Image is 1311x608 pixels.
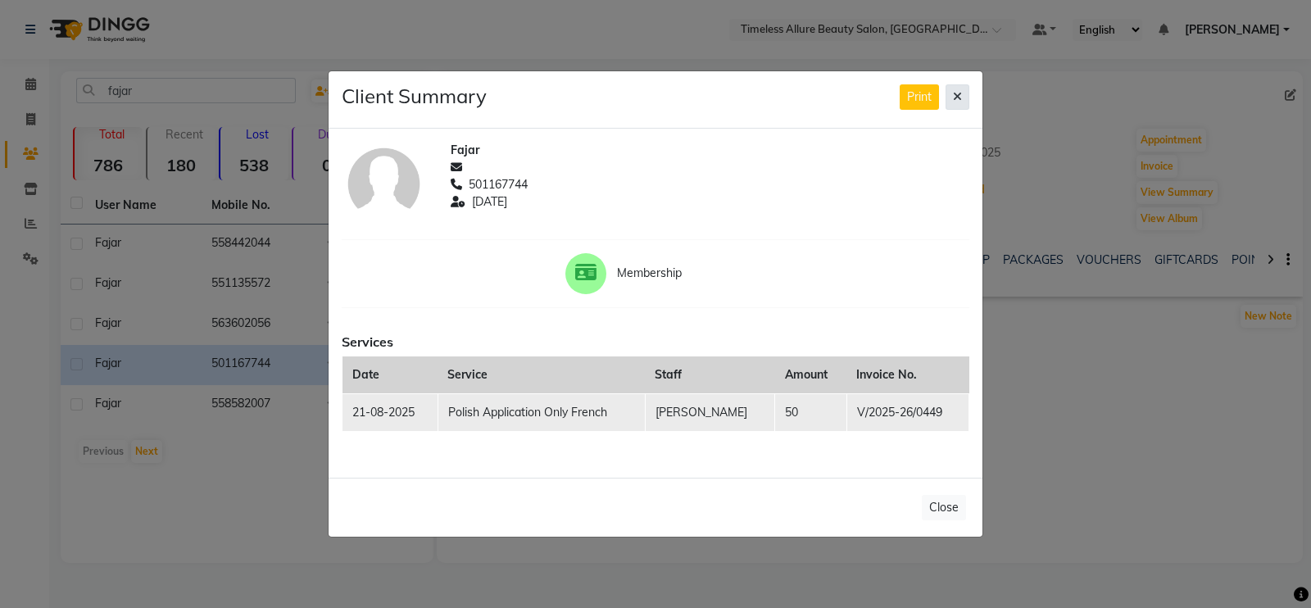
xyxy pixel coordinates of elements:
[846,393,969,431] td: V/2025-26/0449
[342,393,438,431] td: 21-08-2025
[846,356,969,394] th: Invoice No.
[645,356,774,394] th: Staff
[900,84,939,110] button: Print
[451,142,479,159] span: Fajar
[438,393,645,431] td: Polish Application Only French
[775,356,847,394] th: Amount
[342,356,438,394] th: Date
[922,495,966,520] button: Close
[469,176,528,193] span: 501167744
[438,356,645,394] th: Service
[617,265,746,282] span: Membership
[645,393,774,431] td: [PERSON_NAME]
[342,334,969,350] h6: Services
[775,393,847,431] td: 50
[342,84,487,108] h4: Client Summary
[472,193,507,211] span: [DATE]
